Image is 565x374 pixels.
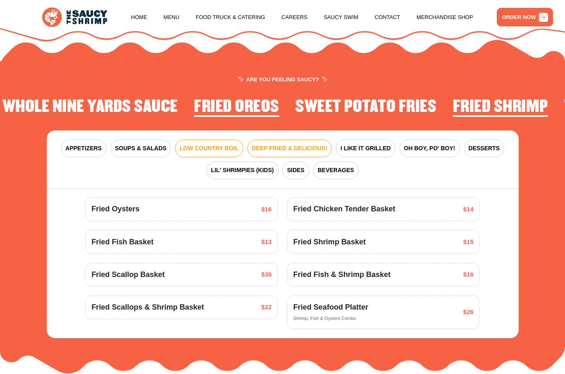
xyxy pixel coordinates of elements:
[42,7,108,27] img: logo
[261,205,272,214] span: $16
[318,166,354,175] span: BEVERAGES
[91,269,165,280] span: Fried Scallop Basket
[91,237,153,248] span: Fried Fish Basket
[65,144,102,153] span: APPETIZERS
[196,2,265,33] a: Food Truck & Catering
[180,144,238,153] span: LOW COUNTRY BOIL
[295,98,436,118] li: 4 of 4
[115,144,166,153] span: SOUPS & SALADS
[417,2,473,33] a: Merchandise Shop
[464,140,504,157] button: DESSERTS
[463,308,474,317] span: $26
[211,166,274,175] span: LIL' SHRIMPIES (KIDS)
[313,161,359,179] button: BEVERAGES
[453,98,548,116] h2: Fried Shrimp
[175,140,243,157] button: LOW COUNTRY BOIL
[404,144,455,153] span: OH BOY, PO' BOY!
[463,270,474,279] span: $16
[400,140,460,157] button: OH BOY, PO' BOY!
[469,144,500,153] span: DESSERTS
[340,144,390,153] span: I LIKE IT GRILLED
[287,166,304,175] span: SIDES
[293,269,390,280] span: Fried Fish & Shrimp Basket
[194,98,279,118] li: 3 of 4
[91,302,204,313] span: Fried Scallops & Shrimp Basket
[375,2,400,33] a: Contact
[282,161,309,179] button: SIDES
[163,2,179,33] a: Menu
[261,303,272,312] span: $22
[295,98,436,116] h2: Sweet Potato Fries
[252,144,328,153] span: DEEP FRIED & DELICIOUS!
[336,140,395,157] button: I LIKE IT GRILLED
[293,316,356,321] span: Shrimp, Fish & Oysters Combo
[463,237,474,247] span: $15
[206,161,278,179] button: LIL' SHRIMPIES (KIDS)
[131,2,147,33] a: Home
[261,237,272,247] span: $13
[110,140,171,157] button: SOUPS & SALADS
[293,302,368,313] span: Fried Seafood Platter
[453,98,548,118] li: 1 of 4
[463,205,474,214] span: $14
[281,2,307,33] a: Careers
[61,140,106,157] button: APPETIZERS
[293,204,395,215] span: Fried Chicken Tender Basket
[91,204,139,215] span: Fried Oysters
[261,270,272,279] span: $35
[238,77,327,82] span: ARE YOU FEELING SAUCY?
[293,237,366,248] span: Fried Shrimp Basket
[247,140,332,157] button: DEEP FRIED & DELICIOUS!
[324,2,359,33] a: Saucy Swim
[194,98,279,116] h2: Fried Oreos
[497,8,553,26] a: ORDER NOW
